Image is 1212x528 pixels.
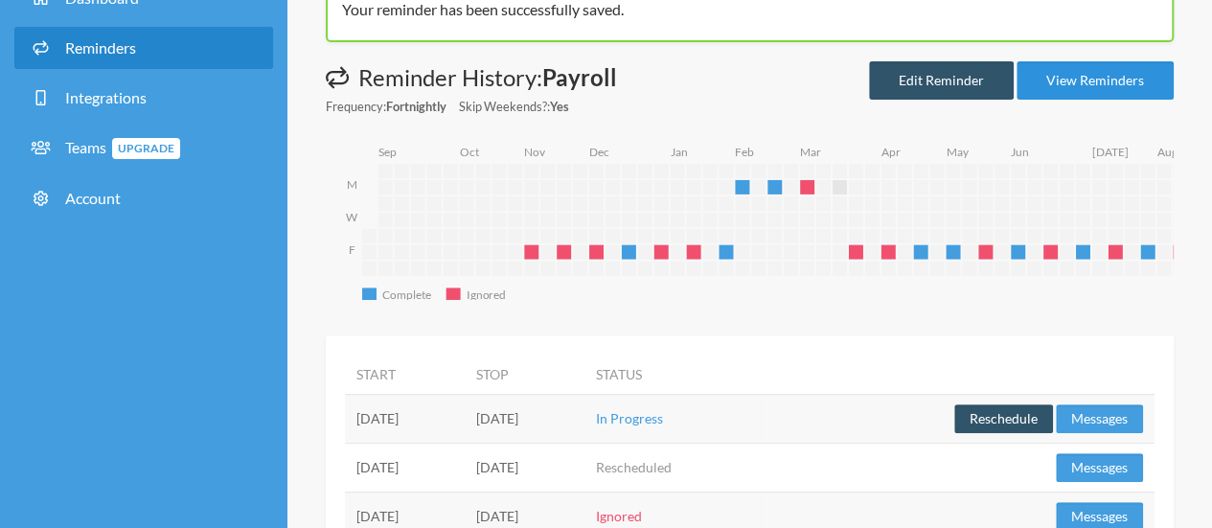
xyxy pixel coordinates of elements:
span: Account [65,189,121,207]
h1: Reminder History: [326,61,617,94]
th: Stop [465,355,584,395]
text: Complete [382,288,431,303]
a: Reminders [14,27,273,69]
text: M [347,177,357,192]
button: Messages [1056,404,1143,433]
text: Dec [590,145,610,159]
text: Feb [737,145,756,159]
text: Mar [802,145,823,159]
td: [DATE] [345,394,465,443]
text: Sep [378,145,397,159]
text: May [949,145,972,159]
text: Aug [1160,145,1180,159]
td: [DATE] [345,443,465,492]
td: [DATE] [465,394,584,443]
span: Upgrade [112,138,180,159]
button: Messages [1056,453,1143,482]
strong: Fortnightly [386,99,446,114]
text: Nov [525,145,547,159]
strong: Payroll [542,63,617,91]
strong: Yes [550,99,569,114]
th: Status [584,355,766,395]
text: Oct [460,145,480,159]
small: Skip Weekends?: [459,98,569,116]
td: [DATE] [465,443,584,492]
a: TeamsUpgrade [14,126,273,170]
span: Integrations [65,88,147,106]
small: Frequency: [326,98,446,116]
a: Integrations [14,77,273,119]
a: Edit Reminder [869,61,1014,100]
td: In Progress [584,394,766,443]
text: Apr [883,145,903,159]
td: Rescheduled [584,443,766,492]
button: Reschedule [954,404,1053,433]
a: View Reminders [1017,61,1174,100]
span: Reminders [65,38,136,57]
span: Teams [65,138,180,156]
a: Account [14,177,273,219]
th: Start [345,355,465,395]
text: W [346,210,358,224]
text: Ignored [467,288,507,303]
text: Jan [672,145,689,159]
text: Jun [1014,145,1032,159]
text: F [349,242,355,257]
text: [DATE] [1095,145,1132,159]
